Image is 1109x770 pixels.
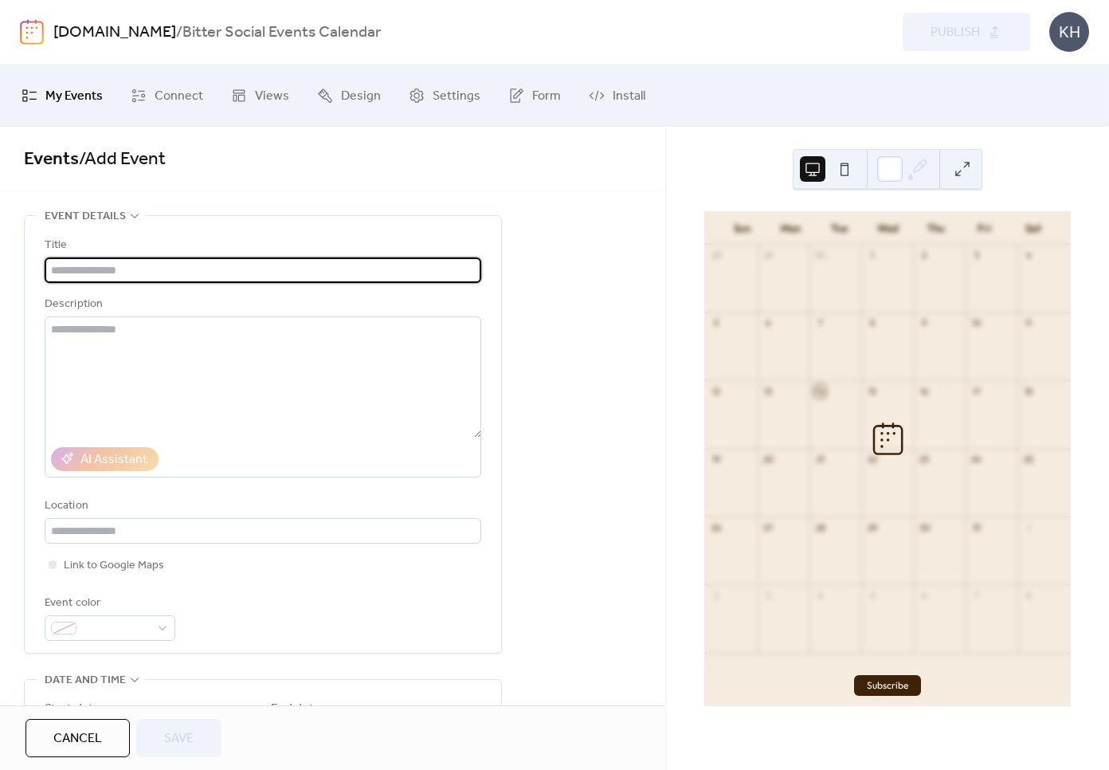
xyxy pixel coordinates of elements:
[710,454,722,466] div: 19
[25,719,130,757] button: Cancel
[814,589,826,601] div: 4
[64,556,164,576] span: Link to Google Maps
[919,385,931,397] div: 16
[45,700,100,719] div: Start date
[45,236,478,255] div: Title
[864,213,912,245] div: Wed
[271,700,321,719] div: End date
[970,317,982,329] div: 10
[866,521,878,533] div: 29
[155,84,203,109] span: Connect
[814,249,826,261] div: 30
[866,589,878,601] div: 5
[710,521,722,533] div: 26
[710,249,722,261] div: 28
[710,385,722,397] div: 12
[762,521,774,533] div: 27
[45,671,126,690] span: Date and time
[814,385,826,397] div: 14
[341,84,381,109] span: Design
[815,213,864,245] div: Tue
[814,521,826,533] div: 28
[613,84,645,109] span: Install
[866,385,878,397] div: 15
[10,71,115,120] a: My Events
[1023,317,1035,329] div: 11
[53,18,176,48] a: [DOMAIN_NAME]
[866,454,878,466] div: 22
[970,249,982,261] div: 3
[960,213,1009,245] div: Fri
[919,249,931,261] div: 2
[1023,454,1035,466] div: 25
[1023,589,1035,601] div: 8
[866,249,878,261] div: 1
[1049,12,1089,52] div: KH
[176,18,182,48] b: /
[219,71,301,120] a: Views
[119,71,215,120] a: Connect
[79,142,166,177] span: / Add Event
[1023,249,1035,261] div: 4
[919,317,931,329] div: 9
[762,317,774,329] div: 6
[970,454,982,466] div: 24
[45,84,103,109] span: My Events
[45,497,478,516] div: Location
[912,213,961,245] div: Thu
[577,71,657,120] a: Install
[762,589,774,601] div: 3
[532,84,561,109] span: Form
[919,589,931,601] div: 6
[20,19,44,45] img: logo
[766,213,815,245] div: Mon
[919,521,931,533] div: 30
[814,317,826,329] div: 7
[970,385,982,397] div: 17
[710,317,722,329] div: 5
[53,729,102,748] span: Cancel
[45,295,478,314] div: Description
[255,84,289,109] span: Views
[433,84,480,109] span: Settings
[1023,385,1035,397] div: 18
[305,71,393,120] a: Design
[854,675,921,696] button: Subscribe
[1009,213,1057,245] div: Sat
[970,521,982,533] div: 31
[866,317,878,329] div: 8
[45,207,126,226] span: Event details
[718,213,766,245] div: Sun
[762,385,774,397] div: 13
[814,454,826,466] div: 21
[182,18,381,48] b: Bitter Social Events Calendar
[496,71,573,120] a: Form
[1023,521,1035,533] div: 1
[919,454,931,466] div: 23
[24,142,79,177] a: Events
[45,594,172,613] div: Event color
[762,454,774,466] div: 20
[397,71,492,120] a: Settings
[710,589,722,601] div: 2
[970,589,982,601] div: 7
[762,249,774,261] div: 29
